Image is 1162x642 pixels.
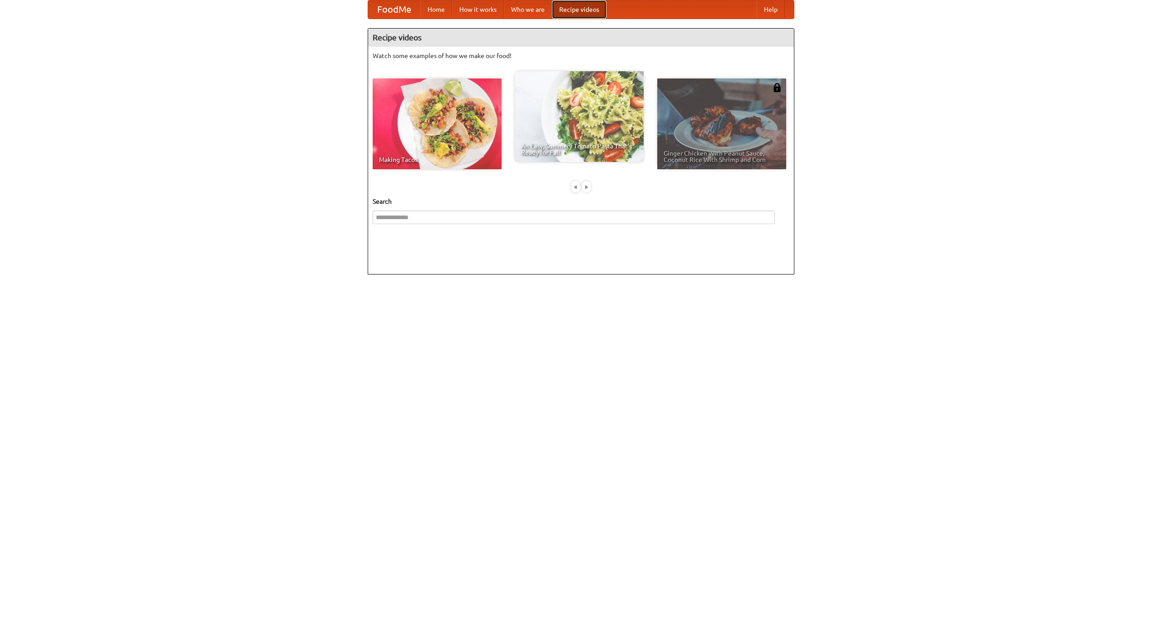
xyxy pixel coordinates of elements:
a: Who we are [504,0,552,19]
div: « [571,181,580,192]
a: Help [757,0,785,19]
a: Recipe videos [552,0,606,19]
a: FoodMe [368,0,420,19]
h4: Recipe videos [368,29,794,47]
span: An Easy, Summery Tomato Pasta That's Ready for Fall [521,143,637,156]
img: 483408.png [773,83,782,92]
a: An Easy, Summery Tomato Pasta That's Ready for Fall [515,71,644,162]
span: Making Tacos [379,157,495,163]
a: Home [420,0,452,19]
div: » [582,181,591,192]
a: Making Tacos [373,78,502,169]
a: How it works [452,0,504,19]
h5: Search [373,197,789,206]
p: Watch some examples of how we make our food! [373,51,789,60]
